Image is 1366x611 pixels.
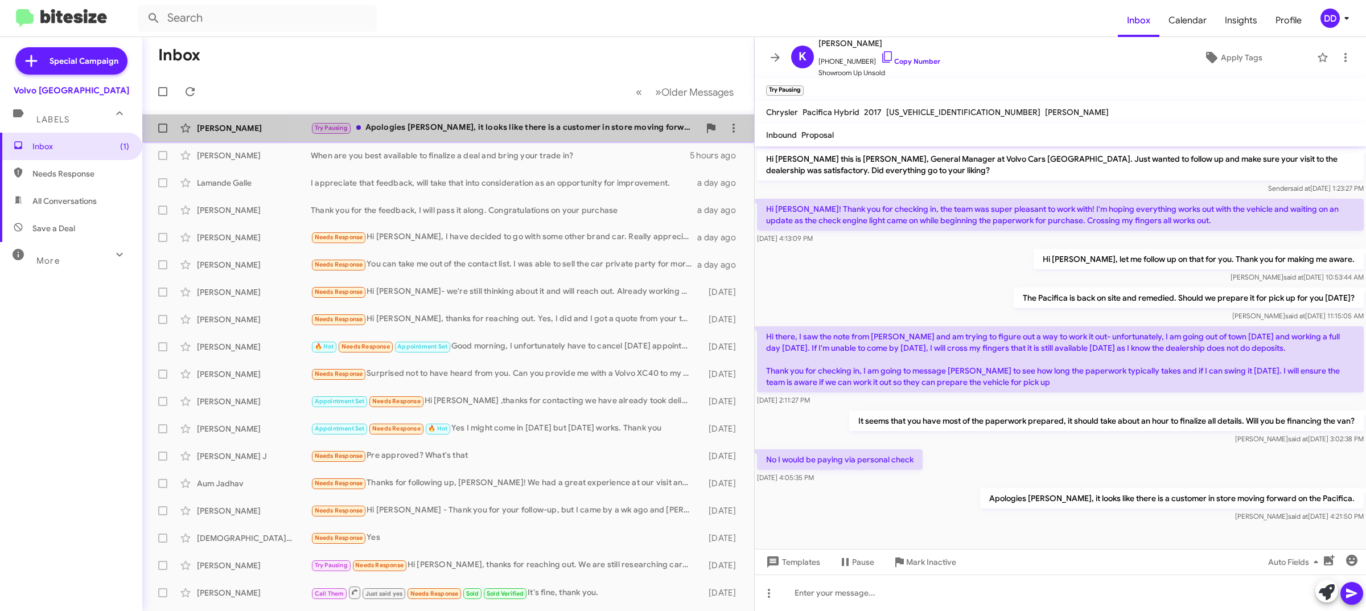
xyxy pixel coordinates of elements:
[315,261,363,268] span: Needs Response
[698,314,745,325] div: [DATE]
[1288,434,1308,443] span: said at
[886,107,1040,117] span: [US_VEHICLE_IDENTIFICATION_NUMBER]
[766,130,797,140] span: Inbound
[698,341,745,352] div: [DATE]
[755,552,829,572] button: Templates
[697,232,745,243] div: a day ago
[311,121,700,134] div: Apologies [PERSON_NAME], it looks like there is a customer in store moving forward on the Pacifica.
[315,233,363,241] span: Needs Response
[698,423,745,434] div: [DATE]
[197,423,311,434] div: [PERSON_NAME]
[32,195,97,207] span: All Conversations
[311,204,697,216] div: Thank you for the feedback, I will pass it along. Congratulations on your purchase
[818,67,940,79] span: Showroom Up Unsold
[32,141,129,152] span: Inbox
[697,204,745,216] div: a day ago
[197,396,311,407] div: [PERSON_NAME]
[801,130,834,140] span: Proposal
[311,231,697,244] div: Hi [PERSON_NAME], I have decided to go with some other brand car. Really appreciate you taking ou...
[1159,4,1216,37] a: Calendar
[655,85,661,99] span: »
[818,50,940,67] span: [PHONE_NUMBER]
[1034,249,1364,269] p: Hi [PERSON_NAME], let me follow up on that for you. Thank you for making me aware.
[864,107,882,117] span: 2017
[1235,434,1364,443] span: [PERSON_NAME] [DATE] 3:02:38 PM
[697,259,745,270] div: a day ago
[311,449,698,462] div: Pre approved? What's that
[372,397,421,405] span: Needs Response
[1285,311,1305,320] span: said at
[315,397,365,405] span: Appointment Set
[315,425,365,432] span: Appointment Set
[311,150,690,161] div: When are you best available to finalize a deal and bring your trade in?
[1266,4,1311,37] a: Profile
[315,124,348,132] span: Try Pausing
[1268,552,1323,572] span: Auto Fields
[698,396,745,407] div: [DATE]
[698,450,745,462] div: [DATE]
[311,531,698,544] div: Yes
[757,234,813,243] span: [DATE] 4:13:09 PM
[315,534,363,542] span: Needs Response
[197,259,311,270] div: [PERSON_NAME]
[397,343,447,350] span: Appointment Set
[818,36,940,50] span: [PERSON_NAME]
[15,47,127,75] a: Special Campaign
[197,368,311,380] div: [PERSON_NAME]
[466,590,479,597] span: Sold
[410,590,459,597] span: Needs Response
[365,590,403,597] span: Just said yes
[698,587,745,598] div: [DATE]
[311,477,698,490] div: Thanks for following up, [PERSON_NAME]! We had a great experience at our visit and are strongly c...
[764,552,820,572] span: Templates
[698,532,745,544] div: [DATE]
[311,177,697,188] div: I appreciate that feedback, will take that into consideration as an opportunity for improvement.
[698,478,745,489] div: [DATE]
[311,340,698,353] div: Good morning, I unfortunately have to cancel [DATE] appointment. I will attempt on a different da...
[428,425,447,432] span: 🔥 Hot
[881,57,940,65] a: Copy Number
[315,315,363,323] span: Needs Response
[629,80,740,104] nav: Page navigation example
[372,425,421,432] span: Needs Response
[698,560,745,571] div: [DATE]
[1311,9,1353,28] button: DD
[50,55,118,67] span: Special Campaign
[36,114,69,125] span: Labels
[1014,288,1364,308] p: The Pacifica is back on site and remedied. Should we prepare it for pick up for you [DATE]?
[1288,512,1308,520] span: said at
[698,368,745,380] div: [DATE]
[1221,47,1262,68] span: Apply Tags
[158,46,200,64] h1: Inbox
[766,85,804,96] small: Try Pausing
[355,561,404,569] span: Needs Response
[315,343,334,350] span: 🔥 Hot
[14,85,129,96] div: Volvo [GEOGRAPHIC_DATA]
[1216,4,1266,37] a: Insights
[197,450,311,462] div: [PERSON_NAME] J
[757,473,814,482] span: [DATE] 4:05:35 PM
[1235,512,1364,520] span: [PERSON_NAME] [DATE] 4:21:50 PM
[698,286,745,298] div: [DATE]
[197,150,311,161] div: [PERSON_NAME]
[1320,9,1340,28] div: DD
[197,232,311,243] div: [PERSON_NAME]
[197,341,311,352] div: [PERSON_NAME]
[311,504,698,517] div: Hi [PERSON_NAME] - Thank you for your follow-up, but I came by a wk ago and [PERSON_NAME] gave me...
[757,326,1364,392] p: Hi there, I saw the note from [PERSON_NAME] and am trying to figure out a way to work it out- unf...
[315,590,344,597] span: Call Them
[341,343,390,350] span: Needs Response
[311,559,698,572] div: Hi [PERSON_NAME], thanks for reaching out. We are still researching cars that will fit our family...
[315,452,363,460] span: Needs Response
[32,223,75,234] span: Save a Deal
[138,5,377,32] input: Search
[32,168,129,179] span: Needs Response
[487,590,524,597] span: Sold Verified
[757,396,810,404] span: [DATE] 2:11:27 PM
[315,479,363,487] span: Needs Response
[197,314,311,325] div: [PERSON_NAME]
[1118,4,1159,37] a: Inbox
[648,80,740,104] button: Next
